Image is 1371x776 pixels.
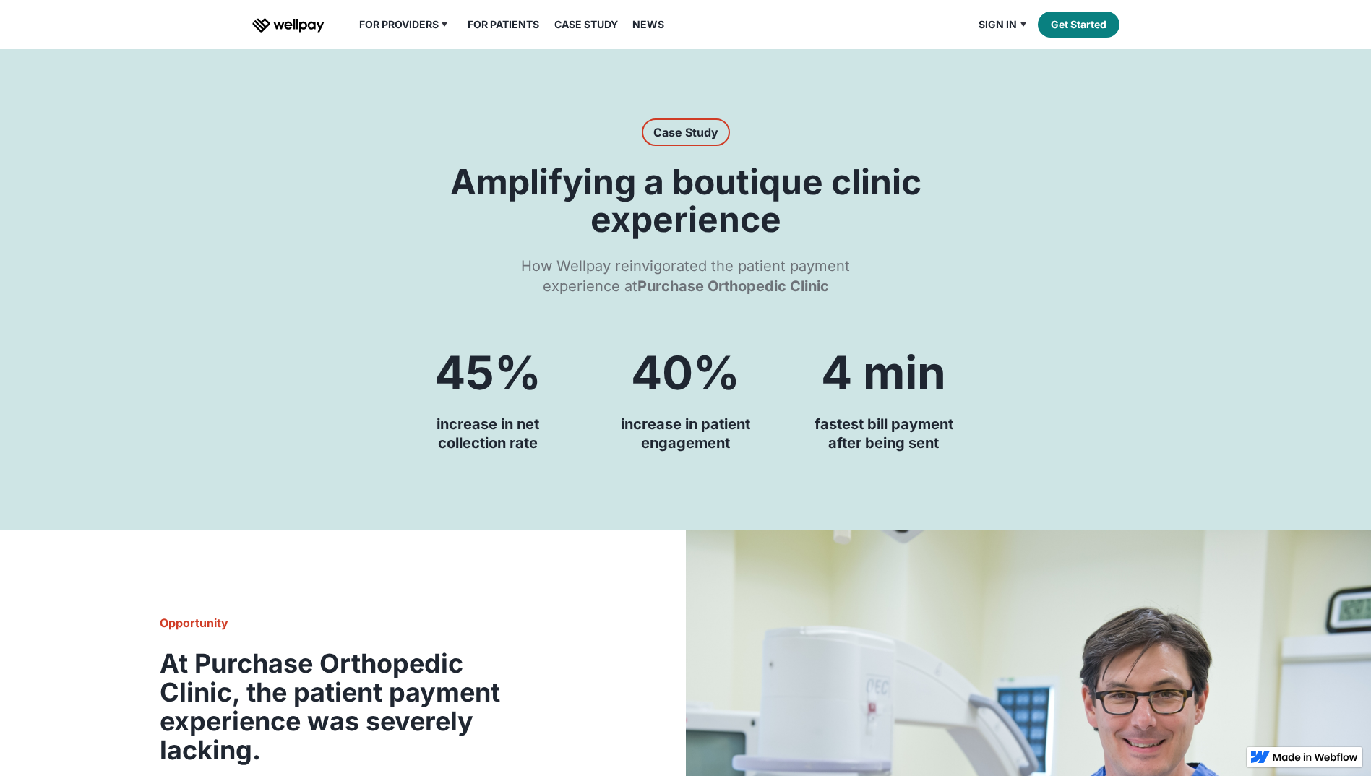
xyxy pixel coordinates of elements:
h2: Amplifying a boutique clinic experience [426,163,946,238]
h6: Opportunity [160,614,525,631]
h4: increase in net collection rate [437,415,539,452]
div: Sign in [970,16,1038,33]
h4: increase in patient engagement [621,415,750,452]
a: For Patients [459,16,548,33]
div: For Providers [359,16,439,33]
h4: 40% [631,348,740,397]
a: Case Study [546,16,627,33]
a: News [624,16,673,33]
div: For Providers [351,16,460,33]
a: Get Started [1038,12,1119,38]
div: Sign in [979,16,1017,33]
div: Case Study [653,121,718,143]
img: Made in Webflow [1273,753,1358,762]
h3: At Purchase Orthopedic Clinic, the patient payment experience was severely lacking. [160,649,525,764]
h4: 45% [434,348,541,397]
h4: fastest bill payment after being sent [815,415,953,452]
a: home [252,16,325,33]
h4: 4 min [821,348,946,397]
strong: Purchase Orthopedic Clinic [637,277,829,295]
div: How Wellpay reinvigorated the patient payment experience at [501,256,871,296]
